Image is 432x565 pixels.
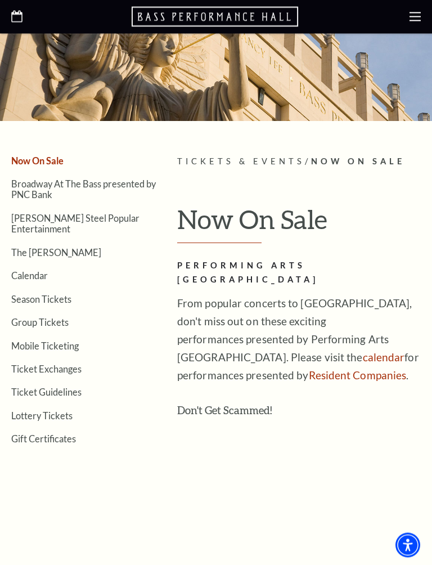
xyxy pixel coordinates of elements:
a: calendar [363,351,405,364]
a: Resident Companies [309,369,407,382]
a: Now On Sale [11,156,64,167]
a: Ticket Exchanges [11,364,82,375]
h1: Now On Sale [177,205,421,244]
a: The [PERSON_NAME] [11,248,101,258]
a: Gift Certificates [11,434,76,445]
span: Now On Sale [311,157,405,167]
a: Mobile Ticketing [11,341,79,352]
h2: Performing Arts [GEOGRAPHIC_DATA] [177,259,421,288]
a: [PERSON_NAME] Steel Popular Entertainment [11,213,139,235]
p: / [177,155,421,169]
a: Group Tickets [11,317,69,328]
p: From popular concerts to [GEOGRAPHIC_DATA], don't miss out on these exciting performances present... [177,295,421,385]
a: Season Tickets [11,294,71,305]
a: Calendar [11,271,48,281]
a: Lottery Tickets [11,411,73,421]
div: Accessibility Menu [395,533,420,558]
span: Tickets & Events [177,157,305,167]
a: Broadway At The Bass presented by PNC Bank [11,179,156,200]
h3: Don't Get Scammed! [177,402,421,420]
a: Open this option [11,11,22,24]
a: Ticket Guidelines [11,387,82,398]
a: Open this option [132,6,300,28]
